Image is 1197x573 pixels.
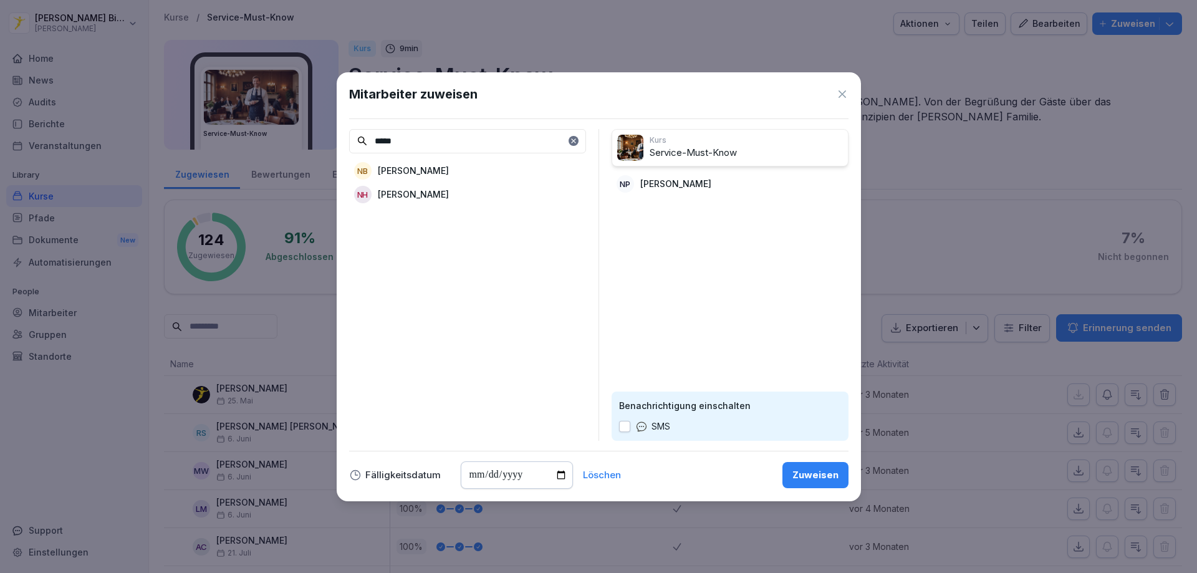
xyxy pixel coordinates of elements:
[650,135,843,146] p: Kurs
[583,471,621,479] button: Löschen
[378,188,449,201] p: [PERSON_NAME]
[617,175,634,193] div: NP
[378,164,449,177] p: [PERSON_NAME]
[650,146,843,160] p: Service-Must-Know
[640,177,711,190] p: [PERSON_NAME]
[782,462,848,488] button: Zuweisen
[354,162,372,180] div: NB
[792,468,839,482] div: Zuweisen
[651,420,670,433] p: SMS
[619,399,841,412] p: Benachrichtigung einschalten
[365,471,441,479] p: Fälligkeitsdatum
[354,186,372,203] div: NH
[349,85,478,104] h1: Mitarbeiter zuweisen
